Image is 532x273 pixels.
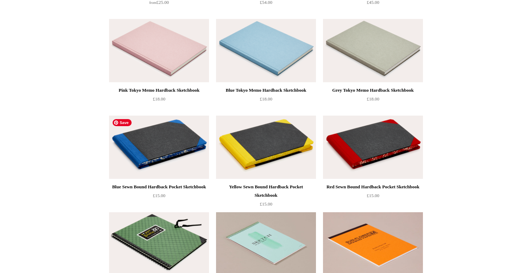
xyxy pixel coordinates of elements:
a: Blue Tokyo Memo Hardback Sketchbook Blue Tokyo Memo Hardback Sketchbook [216,19,316,82]
img: Blue Tokyo Memo Hardback Sketchbook [216,19,316,82]
span: £15.00 [260,201,272,207]
span: £15.00 [367,193,379,198]
div: Yellow Sewn Bound Hardback Pocket Sketchbook [218,183,314,200]
a: Red Sewn Bound Hardback Pocket Sketchbook Red Sewn Bound Hardback Pocket Sketchbook [323,116,423,179]
img: Blue Sewn Bound Hardback Pocket Sketchbook [109,116,209,179]
span: from [149,1,156,5]
span: Save [113,119,132,126]
a: Grey Tokyo Memo Hardback Sketchbook £18.00 [323,86,423,115]
div: Grey Tokyo Memo Hardback Sketchbook [325,86,421,95]
a: Pink Tokyo Memo Hardback Sketchbook £18.00 [109,86,209,115]
img: Pink Tokyo Memo Hardback Sketchbook [109,19,209,82]
img: Grey Tokyo Memo Hardback Sketchbook [323,19,423,82]
div: Pink Tokyo Memo Hardback Sketchbook [111,86,207,95]
a: Blue Sewn Bound Hardback Pocket Sketchbook Blue Sewn Bound Hardback Pocket Sketchbook [109,116,209,179]
div: Red Sewn Bound Hardback Pocket Sketchbook [325,183,421,191]
span: £18.00 [153,96,165,102]
span: £18.00 [367,96,379,102]
a: Red Sewn Bound Hardback Pocket Sketchbook £15.00 [323,183,423,212]
a: Blue Sewn Bound Hardback Pocket Sketchbook £15.00 [109,183,209,212]
a: Grey Tokyo Memo Hardback Sketchbook Grey Tokyo Memo Hardback Sketchbook [323,19,423,82]
a: Pink Tokyo Memo Hardback Sketchbook Pink Tokyo Memo Hardback Sketchbook [109,19,209,82]
span: £18.00 [260,96,272,102]
div: Blue Tokyo Memo Hardback Sketchbook [218,86,314,95]
span: £15.00 [153,193,165,198]
img: Red Sewn Bound Hardback Pocket Sketchbook [323,116,423,179]
a: Blue Tokyo Memo Hardback Sketchbook £18.00 [216,86,316,115]
div: Blue Sewn Bound Hardback Pocket Sketchbook [111,183,207,191]
a: Yellow Sewn Bound Hardback Pocket Sketchbook Yellow Sewn Bound Hardback Pocket Sketchbook [216,116,316,179]
img: Yellow Sewn Bound Hardback Pocket Sketchbook [216,116,316,179]
a: Yellow Sewn Bound Hardback Pocket Sketchbook £15.00 [216,183,316,212]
